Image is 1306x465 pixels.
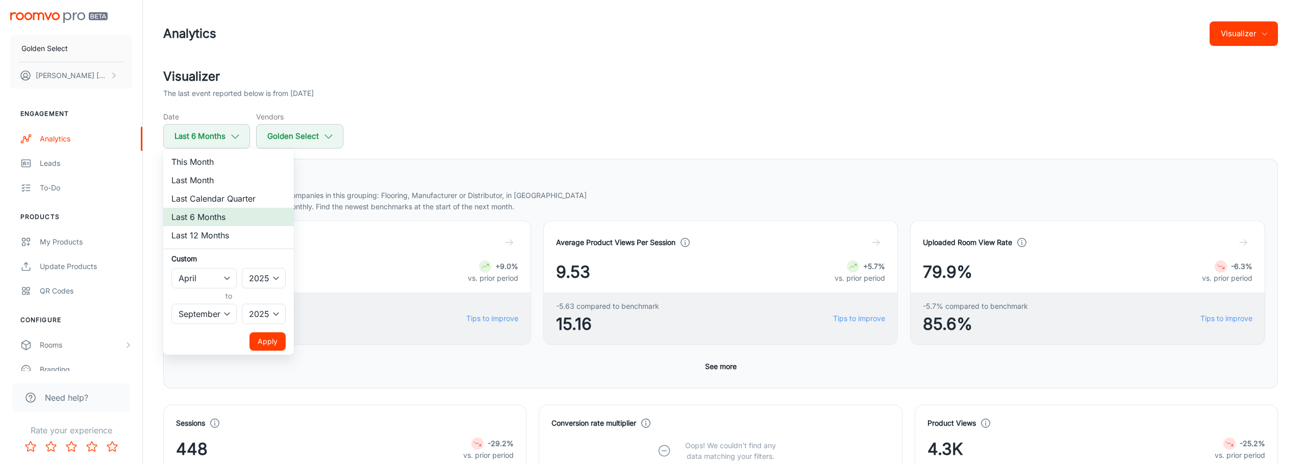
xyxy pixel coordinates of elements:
li: Last 6 Months [163,208,294,226]
li: Last Month [163,171,294,189]
button: Apply [249,332,286,351]
li: Last Calendar Quarter [163,189,294,208]
h6: Custom [171,253,286,264]
h6: to [173,290,284,302]
li: Last 12 Months [163,226,294,244]
li: This Month [163,153,294,171]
